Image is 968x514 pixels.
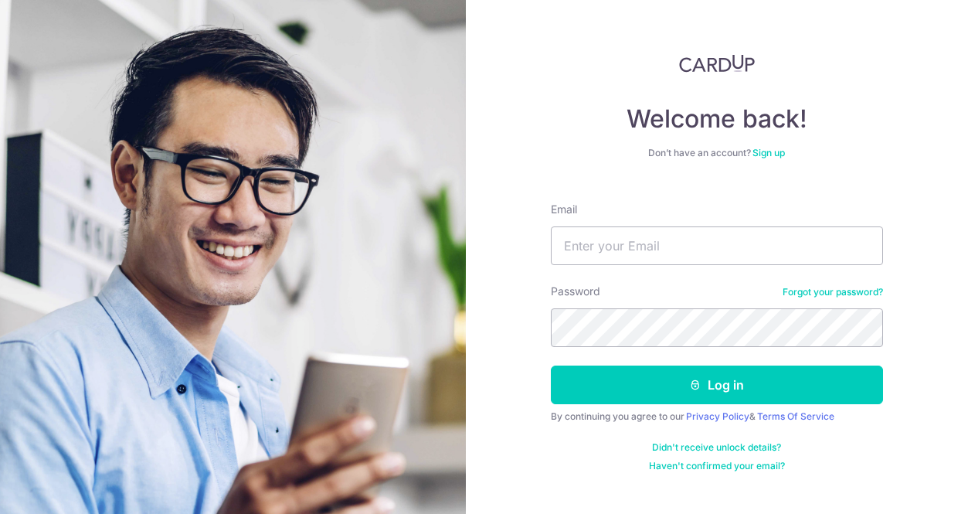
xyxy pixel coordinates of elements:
img: CardUp Logo [679,54,755,73]
label: Email [551,202,577,217]
a: Haven't confirmed your email? [649,460,785,472]
div: Don’t have an account? [551,147,883,159]
h4: Welcome back! [551,104,883,134]
a: Terms Of Service [757,410,834,422]
div: By continuing you agree to our & [551,410,883,423]
a: Sign up [752,147,785,158]
a: Privacy Policy [686,410,749,422]
input: Enter your Email [551,226,883,265]
label: Password [551,284,600,299]
button: Log in [551,366,883,404]
a: Forgot your password? [783,286,883,298]
a: Didn't receive unlock details? [652,441,781,454]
